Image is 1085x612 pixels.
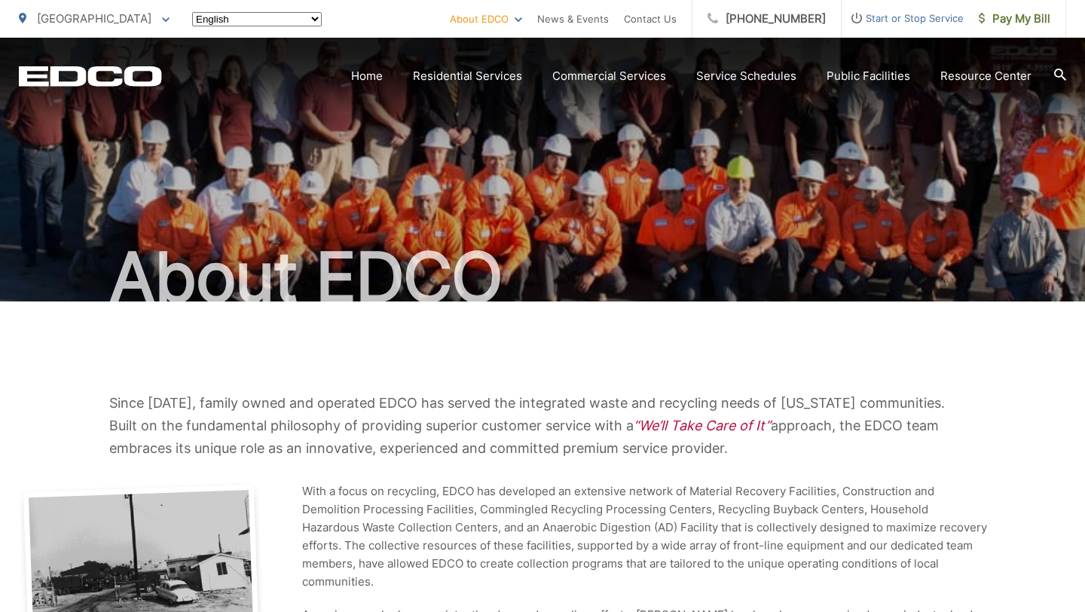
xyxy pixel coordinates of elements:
a: Home [351,67,383,85]
a: EDCD logo. Return to the homepage. [19,66,162,87]
em: “We’ll Take Care of It” [634,418,771,433]
a: Resource Center [940,67,1032,85]
h1: About EDCO [19,240,1066,315]
a: Residential Services [413,67,522,85]
p: Since [DATE], family owned and operated EDCO has served the integrated waste and recycling needs ... [109,392,976,460]
span: Pay My Bill [979,10,1050,28]
a: Contact Us [624,10,677,28]
a: News & Events [537,10,609,28]
select: Select a language [192,12,322,26]
a: Commercial Services [552,67,666,85]
span: [GEOGRAPHIC_DATA] [37,11,151,26]
a: About EDCO [450,10,522,28]
a: Public Facilities [827,67,910,85]
p: With a focus on recycling, EDCO has developed an extensive network of Material Recovery Facilitie... [302,482,988,591]
a: Service Schedules [696,67,796,85]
